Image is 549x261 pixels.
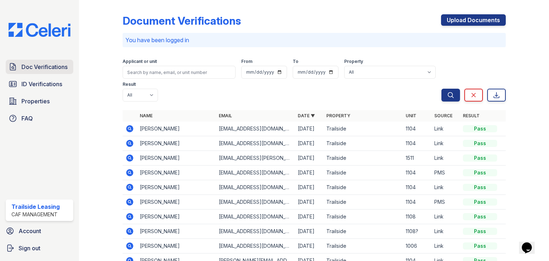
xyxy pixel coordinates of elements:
label: To [293,59,298,64]
a: Result [463,113,480,118]
td: 1104 [403,166,431,180]
td: 1104 [403,195,431,210]
td: 1104 [403,136,431,151]
a: Doc Verifications [6,60,73,74]
td: Link [431,180,460,195]
td: Link [431,151,460,166]
div: Document Verifications [123,14,241,27]
td: [PERSON_NAME] [137,195,216,210]
td: [EMAIL_ADDRESS][DOMAIN_NAME] [216,210,295,224]
td: [EMAIL_ADDRESS][DOMAIN_NAME] [216,136,295,151]
p: You have been logged in [125,36,503,44]
td: Link [431,210,460,224]
td: [DATE] [295,210,323,224]
td: 1108 [403,210,431,224]
div: CAF Management [11,211,60,218]
td: [EMAIL_ADDRESS][PERSON_NAME][DOMAIN_NAME] [216,151,295,166]
div: Trailside Leasing [11,202,60,211]
input: Search by name, email, or unit number [123,66,236,79]
td: [DATE] [295,224,323,239]
td: 1108? [403,224,431,239]
td: PMS [431,195,460,210]
td: Trailside [323,122,402,136]
label: From [241,59,252,64]
a: Email [219,113,232,118]
div: Pass [463,213,497,220]
td: Trailside [323,224,402,239]
div: Pass [463,154,497,162]
img: CE_Logo_Blue-a8612792a0a2168367f1c8372b55b34899dd931a85d93a1a3d3e32e68fde9ad4.png [3,23,76,37]
td: [PERSON_NAME] [137,180,216,195]
td: 1006 [403,239,431,253]
label: Property [344,59,363,64]
span: Sign out [19,244,40,252]
div: Pass [463,184,497,191]
td: [DATE] [295,136,323,151]
div: Pass [463,242,497,250]
span: FAQ [21,114,33,123]
td: [DATE] [295,180,323,195]
td: [PERSON_NAME] [137,151,216,166]
td: [EMAIL_ADDRESS][DOMAIN_NAME] [216,224,295,239]
td: [PERSON_NAME] [137,210,216,224]
iframe: chat widget [519,232,542,254]
td: [PERSON_NAME] [137,224,216,239]
div: Pass [463,125,497,132]
td: 1511 [403,151,431,166]
label: Result [123,82,136,87]
a: Sign out [3,241,76,255]
td: Link [431,239,460,253]
td: [PERSON_NAME] [137,136,216,151]
span: ID Verifications [21,80,62,88]
td: Trailside [323,195,402,210]
td: Trailside [323,239,402,253]
td: [PERSON_NAME] [137,239,216,253]
td: 1104 [403,122,431,136]
td: [EMAIL_ADDRESS][DOMAIN_NAME] [216,166,295,180]
td: [EMAIL_ADDRESS][DOMAIN_NAME] [216,195,295,210]
a: Unit [406,113,416,118]
td: [DATE] [295,166,323,180]
a: Source [434,113,452,118]
div: Pass [463,228,497,235]
td: [DATE] [295,239,323,253]
td: Trailside [323,151,402,166]
td: 1104 [403,180,431,195]
td: Trailside [323,166,402,180]
td: [EMAIL_ADDRESS][DOMAIN_NAME] [216,180,295,195]
td: Trailside [323,210,402,224]
td: Trailside [323,136,402,151]
a: ID Verifications [6,77,73,91]
a: Property [326,113,350,118]
td: [DATE] [295,122,323,136]
td: PMS [431,166,460,180]
td: Link [431,136,460,151]
a: Upload Documents [441,14,506,26]
a: Date ▼ [298,113,315,118]
span: Properties [21,97,50,105]
td: [EMAIL_ADDRESS][DOMAIN_NAME] [216,122,295,136]
span: Doc Verifications [21,63,68,71]
td: [DATE] [295,151,323,166]
td: [PERSON_NAME] [137,166,216,180]
span: Account [19,227,41,235]
td: Trailside [323,180,402,195]
div: Pass [463,140,497,147]
a: Name [140,113,153,118]
td: [DATE] [295,195,323,210]
div: Pass [463,198,497,206]
td: [PERSON_NAME] [137,122,216,136]
td: [EMAIL_ADDRESS][DOMAIN_NAME] [216,239,295,253]
a: FAQ [6,111,73,125]
a: Properties [6,94,73,108]
label: Applicant or unit [123,59,157,64]
div: Pass [463,169,497,176]
td: Link [431,224,460,239]
a: Account [3,224,76,238]
td: Link [431,122,460,136]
